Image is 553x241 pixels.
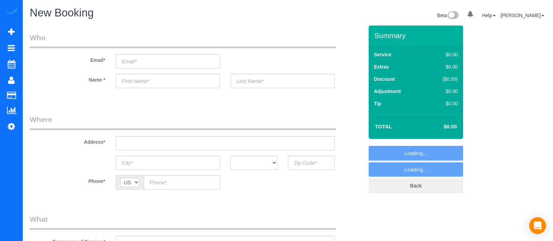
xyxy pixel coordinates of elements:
label: Adjustment [374,88,401,95]
div: $0.00 [428,100,458,107]
label: Phone* [24,175,111,185]
a: Back [369,178,463,193]
input: Zip Code* [288,156,335,170]
div: ($0.00) [428,76,458,83]
label: Tip [374,100,381,107]
input: Phone* [144,175,220,190]
legend: Who [30,33,336,48]
strong: Total [375,123,392,129]
img: New interface [447,11,459,20]
img: Automaid Logo [4,7,18,17]
h3: Summary [374,31,460,40]
input: City* [116,156,220,170]
div: $0.00 [428,88,458,95]
input: First Name* [116,74,220,88]
div: $0.00 [428,51,458,58]
legend: Where [30,114,336,130]
label: Service [374,51,391,58]
label: Address* [24,136,111,146]
label: Extras [374,63,389,70]
a: Beta [437,13,459,18]
input: Last Name* [231,74,335,88]
label: Discount [374,76,395,83]
div: Open Intercom Messenger [529,217,546,234]
div: $0.00 [428,63,458,70]
label: Email* [24,54,111,64]
span: New Booking [30,7,94,19]
a: Help [482,13,496,18]
legend: What [30,214,336,230]
input: Email* [116,54,220,69]
h4: $0.00 [423,124,457,130]
label: Name * [24,74,111,83]
a: [PERSON_NAME] [501,13,544,18]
